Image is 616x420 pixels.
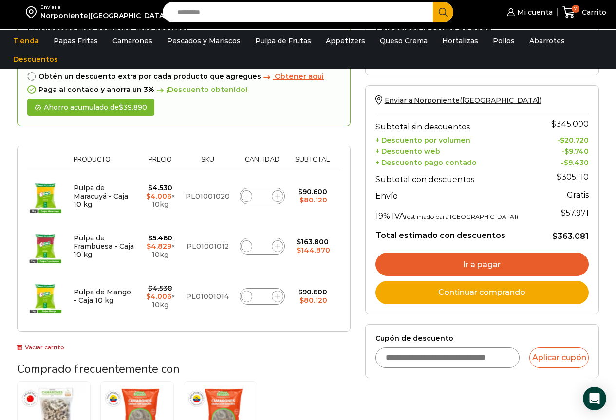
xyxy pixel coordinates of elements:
bdi: 4.530 [148,183,172,192]
span: $ [297,246,301,255]
span: Enviar a Norponiente([GEOGRAPHIC_DATA]) [385,96,542,105]
th: Producto [69,156,140,171]
a: Vaciar carrito [17,344,64,351]
input: Product quantity [255,290,269,303]
bdi: 5.460 [148,234,172,242]
small: (estimado para [GEOGRAPHIC_DATA]) [405,213,518,220]
th: + Descuento por volumen [375,134,541,145]
th: Precio [140,156,181,171]
a: Enviar a Norponiente([GEOGRAPHIC_DATA]) [375,96,542,105]
a: Pollos [488,32,520,50]
span: $ [561,208,566,218]
span: $ [564,158,568,167]
th: Total estimado con descuentos [375,223,541,241]
a: Appetizers [321,32,370,50]
div: Ahorro acumulado de [27,99,154,116]
a: Pescados y Mariscos [162,32,245,50]
th: + Descuento pago contado [375,156,541,167]
td: - [541,145,589,156]
td: × 10kg [140,221,181,272]
span: $ [146,292,150,301]
bdi: 90.600 [298,288,327,296]
span: $ [147,242,151,251]
span: $ [299,196,304,204]
span: 7 [572,5,579,13]
a: Camarones [108,32,157,50]
button: Search button [433,2,453,22]
div: Paga al contado y ahorra un 3% [27,86,340,94]
a: Pulpa de Frutas [250,32,316,50]
bdi: 4.006 [146,292,171,301]
td: - [541,134,589,145]
a: Descuentos [8,50,63,69]
bdi: 345.000 [551,119,589,128]
bdi: 80.120 [299,296,327,305]
span: Carrito [579,7,606,17]
th: + Descuento web [375,145,541,156]
span: $ [148,284,152,292]
th: 19% IVA [375,203,541,223]
bdi: 4.829 [147,242,171,251]
bdi: 9.740 [564,147,589,156]
a: Queso Crema [375,32,432,50]
a: Pulpa de Maracuyá - Caja 10 kg [74,183,128,209]
a: Ir a pagar [375,253,589,276]
span: $ [552,232,558,241]
img: address-field-icon.svg [26,4,40,20]
bdi: 163.800 [297,237,329,246]
th: Sku [181,156,235,171]
th: Subtotal [290,156,336,171]
a: Hortalizas [437,32,483,50]
th: Cantidad [235,156,290,171]
input: Product quantity [255,239,269,253]
label: Cupón de descuento [375,334,589,343]
td: × 10kg [140,272,181,322]
span: $ [551,119,556,128]
td: × 10kg [140,171,181,221]
div: Norponiente([GEOGRAPHIC_DATA]) [40,11,169,20]
span: $ [298,187,302,196]
td: PL01001020 [181,171,235,221]
input: Product quantity [255,189,269,203]
div: Obtén un descuento extra por cada producto que agregues [27,73,340,81]
span: 57.971 [561,208,589,218]
span: $ [557,172,561,182]
span: $ [146,192,150,201]
button: Aplicar cupón [529,347,589,368]
span: $ [299,296,304,305]
td: - [541,156,589,167]
a: Tienda [8,32,44,50]
span: $ [148,234,152,242]
bdi: 39.890 [119,103,147,111]
bdi: 363.081 [552,232,589,241]
span: Comprado frecuentemente con [17,361,180,377]
bdi: 4.006 [146,192,171,201]
a: Mi cuenta [504,2,552,22]
bdi: 305.110 [557,172,589,182]
th: Subtotal sin descuentos [375,114,541,134]
span: ¡Descuento obtenido! [154,86,247,94]
a: Pulpa de Mango - Caja 10 kg [74,288,131,305]
a: 7 Carrito [562,1,606,24]
span: $ [298,288,302,296]
span: Obtener aqui [275,72,324,81]
th: Envío [375,186,541,203]
bdi: 144.870 [297,246,330,255]
a: Papas Fritas [49,32,103,50]
span: $ [560,136,564,145]
bdi: 20.720 [560,136,589,145]
div: Open Intercom Messenger [583,387,606,410]
strong: Gratis [567,190,589,200]
bdi: 4.530 [148,284,172,292]
span: $ [297,237,301,246]
span: $ [564,147,569,156]
span: $ [148,183,152,192]
span: Mi cuenta [515,7,553,17]
th: Subtotal con descuentos [375,167,541,186]
bdi: 90.600 [298,187,327,196]
span: $ [119,103,123,111]
a: Pulpa de Frambuesa - Caja 10 kg [74,234,134,259]
td: PL01001012 [181,221,235,272]
div: Enviar a [40,4,169,11]
td: PL01001014 [181,272,235,322]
